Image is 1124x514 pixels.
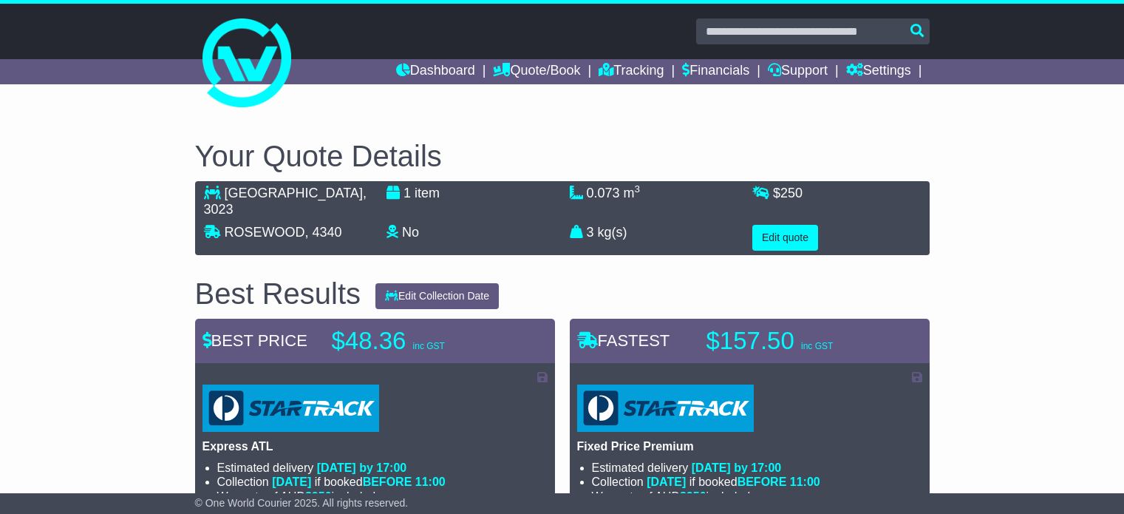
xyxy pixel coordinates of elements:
span: © One World Courier 2025. All rights reserved. [195,497,409,509]
li: Estimated delivery [592,461,922,475]
span: FASTEST [577,331,670,350]
span: if booked [647,476,820,488]
li: Warranty of AUD included. [217,490,548,504]
span: $ [305,490,332,503]
a: Settings [846,59,911,84]
button: Edit quote [752,225,818,251]
span: kg(s) [598,225,627,240]
span: item [415,186,440,200]
span: [DATE] [272,476,311,488]
p: $48.36 [332,326,517,356]
span: 1 [403,186,411,200]
button: Edit Collection Date [375,283,499,309]
span: inc GST [413,341,445,351]
a: Dashboard [396,59,475,84]
span: 3 [587,225,594,240]
span: if booked [272,476,445,488]
span: 250 [687,490,706,503]
p: Express ATL [202,439,548,453]
span: 11:00 [415,476,446,488]
span: , 3023 [204,186,367,217]
p: Fixed Price Premium [577,439,922,453]
span: BEFORE [363,476,412,488]
span: m [624,186,641,200]
span: 0.073 [587,186,620,200]
li: Warranty of AUD included. [592,490,922,504]
span: No [402,225,419,240]
span: [DATE] by 17:00 [317,461,407,474]
sup: 3 [635,183,641,195]
div: Best Results [188,277,369,310]
span: inc GST [801,341,833,351]
span: ROSEWOOD [225,225,305,240]
h2: Your Quote Details [195,140,930,172]
img: StarTrack: Fixed Price Premium [577,385,754,432]
span: BEST PRICE [202,331,307,350]
li: Estimated delivery [217,461,548,475]
p: $157.50 [706,326,891,356]
li: Collection [592,475,922,489]
span: , 4340 [305,225,342,240]
span: 250 [312,490,332,503]
a: Quote/Book [493,59,580,84]
img: StarTrack: Express ATL [202,385,379,432]
span: [DATE] by 17:00 [692,461,782,474]
a: Support [768,59,828,84]
a: Tracking [599,59,664,84]
span: [DATE] [647,476,686,488]
span: [GEOGRAPHIC_DATA] [225,186,363,200]
span: 250 [780,186,803,200]
span: 11:00 [790,476,820,488]
a: Financials [682,59,749,84]
span: $ [680,490,706,503]
span: BEFORE [738,476,787,488]
span: $ [773,186,803,200]
li: Collection [217,475,548,489]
